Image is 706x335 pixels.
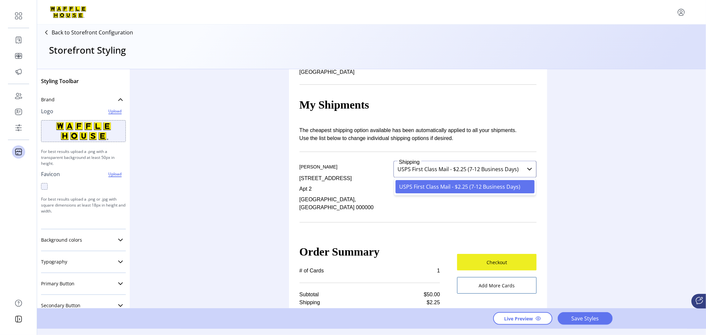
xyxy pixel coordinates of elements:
p: For best results upload a .png with a transparent background at least 50px in height. [41,146,126,169]
h4: [PERSON_NAME] [300,164,394,170]
span: Brand [41,97,55,102]
span: USPS First Class Mail - $2.25 (7-12 Business Days) [400,183,521,190]
div: dropdown trigger [523,161,536,177]
button: Save Styles [558,312,613,325]
li: USPS First Class Mail - $2.25 (7-12 Business Days) [396,180,535,193]
button: Live Preview [493,312,552,325]
a: Background colors [41,233,126,247]
ul: Option List [394,179,536,195]
p: # of Cards [300,267,324,275]
p: Styling Toolbar [41,77,126,85]
p: Apt 2 [300,184,394,194]
p: Back to Storefront Configuration [52,28,133,36]
span: USPS First Class Mail - $2.25 (7-12 Business Days) [394,161,523,177]
span: Primary Button [41,281,74,286]
span: Secondary Button [41,303,80,308]
p: 1 [437,267,440,275]
h2: My Shipments [300,94,537,116]
p: Shipping [300,299,320,307]
button: Add More Cards [457,277,536,294]
img: logo [50,6,86,18]
span: Live Preview [504,315,533,322]
p: Subtotal [300,291,319,299]
p: $50.00 [424,291,440,299]
p: For best results upload a .png or .jpg with square dimensions at least 18px in height and width. [41,194,126,217]
span: Upload [105,107,125,115]
span: Background colors [41,238,82,242]
div: Brand [41,106,126,225]
button: menu [676,7,686,18]
a: Secondary Button [41,299,126,312]
span: Upload [105,170,125,178]
p: Favicon [41,170,60,178]
a: Primary Button [41,277,126,290]
a: Typography [41,255,126,268]
p: [GEOGRAPHIC_DATA], [GEOGRAPHIC_DATA] 000000 [300,194,394,213]
h2: Order Summary [300,243,440,260]
a: Clear Cart [512,231,537,239]
p: $2.25 [427,299,440,307]
h3: Storefront Styling [49,43,126,57]
button: Checkout [457,254,536,270]
span: Save Styles [566,314,604,322]
p: [STREET_ADDRESS] [300,173,394,184]
a: Brand [41,93,126,106]
p: The cheapest shipping option available has been automatically applied to all your shipments. Use ... [300,126,527,142]
p: Logo [41,107,53,115]
span: Typography [41,260,67,264]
